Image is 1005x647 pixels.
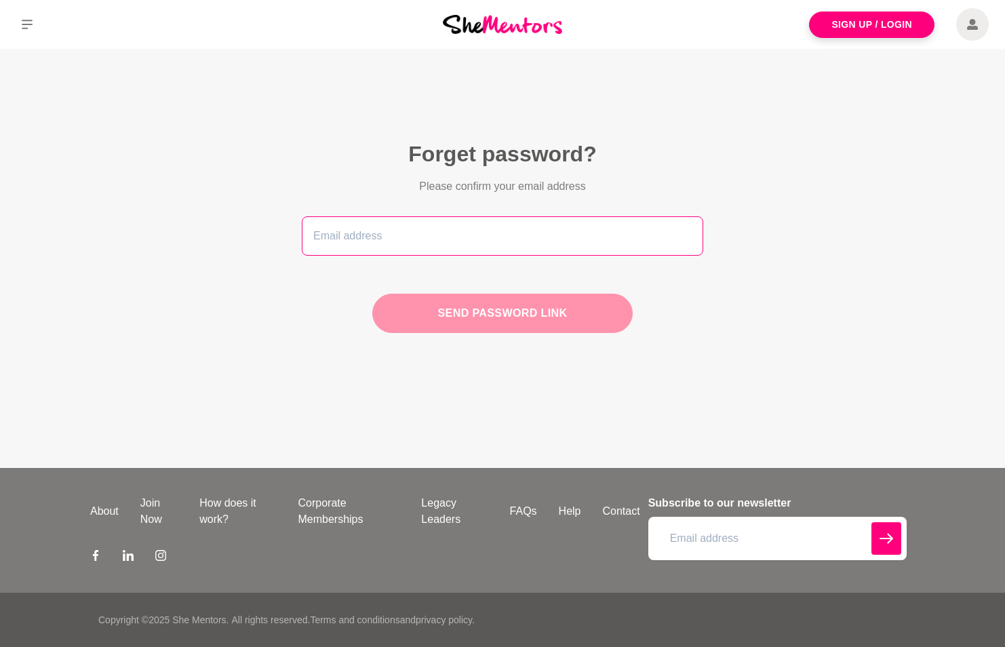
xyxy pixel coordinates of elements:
[443,15,562,33] img: She Mentors Logo
[499,503,548,519] a: FAQs
[231,613,474,627] p: All rights reserved. and .
[155,549,166,566] a: Instagram
[809,12,934,38] a: Sign Up / Login
[648,517,907,560] input: Email address
[410,495,498,528] a: Legacy Leaders
[90,549,101,566] a: Facebook
[98,613,229,627] p: Copyright © 2025 She Mentors .
[302,140,703,168] h2: Forget password?
[310,614,399,625] a: Terms and conditions
[548,503,592,519] a: Help
[189,495,287,528] a: How does it work?
[287,495,410,528] a: Corporate Memberships
[130,495,189,528] a: Join Now
[372,178,633,195] p: Please confirm your email address
[79,503,130,519] a: About
[648,495,907,511] h4: Subscribe to our newsletter
[592,503,651,519] a: Contact
[416,614,472,625] a: privacy policy
[302,216,703,256] input: Email address
[123,549,134,566] a: LinkedIn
